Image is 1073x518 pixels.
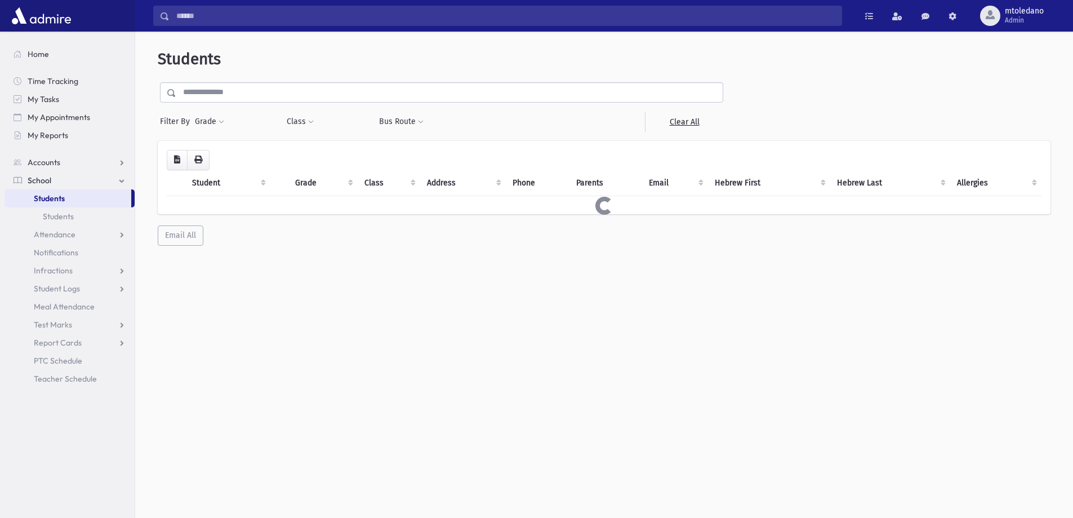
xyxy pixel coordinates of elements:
[5,90,135,108] a: My Tasks
[1005,7,1044,16] span: mtoledano
[708,170,830,196] th: Hebrew First
[28,76,78,86] span: Time Tracking
[34,356,82,366] span: PTC Schedule
[34,338,82,348] span: Report Cards
[28,130,68,140] span: My Reports
[160,116,194,127] span: Filter By
[185,170,270,196] th: Student
[28,175,51,185] span: School
[1005,16,1044,25] span: Admin
[5,298,135,316] a: Meal Attendance
[34,247,78,258] span: Notifications
[5,171,135,189] a: School
[34,374,97,384] span: Teacher Schedule
[288,170,357,196] th: Grade
[5,153,135,171] a: Accounts
[34,302,95,312] span: Meal Attendance
[5,243,135,262] a: Notifications
[34,265,73,276] span: Infractions
[286,112,314,132] button: Class
[569,170,642,196] th: Parents
[645,112,723,132] a: Clear All
[5,45,135,63] a: Home
[34,229,75,240] span: Attendance
[194,112,225,132] button: Grade
[5,207,135,225] a: Students
[187,150,210,170] button: Print
[34,320,72,330] span: Test Marks
[5,126,135,144] a: My Reports
[9,5,74,27] img: AdmirePro
[28,94,59,104] span: My Tasks
[5,108,135,126] a: My Appointments
[379,112,424,132] button: Bus Route
[5,262,135,280] a: Infractions
[158,225,203,246] button: Email All
[5,316,135,334] a: Test Marks
[158,50,221,68] span: Students
[5,352,135,370] a: PTC Schedule
[642,170,708,196] th: Email
[506,170,569,196] th: Phone
[5,72,135,90] a: Time Tracking
[5,280,135,298] a: Student Logs
[5,189,131,207] a: Students
[28,112,90,122] span: My Appointments
[830,170,951,196] th: Hebrew Last
[167,150,188,170] button: CSV
[34,284,80,294] span: Student Logs
[28,157,60,167] span: Accounts
[34,193,65,203] span: Students
[358,170,421,196] th: Class
[170,6,842,26] input: Search
[5,370,135,388] a: Teacher Schedule
[28,49,49,59] span: Home
[420,170,506,196] th: Address
[950,170,1041,196] th: Allergies
[5,334,135,352] a: Report Cards
[5,225,135,243] a: Attendance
